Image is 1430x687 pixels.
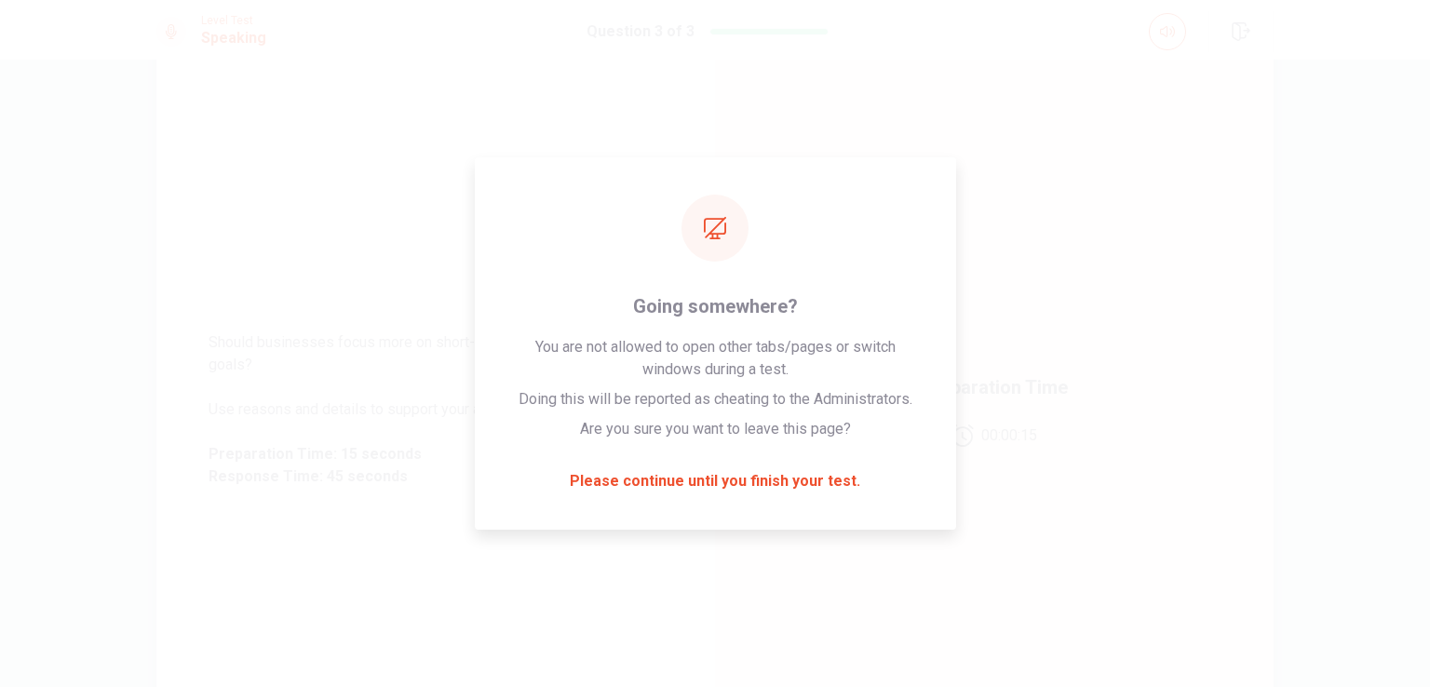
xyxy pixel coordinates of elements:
[209,465,663,488] span: Response Time: 45 seconds
[981,424,1037,447] span: 00:00:15
[921,372,1068,402] span: Preparation Time
[201,14,266,27] span: Level Test
[209,443,663,465] span: Preparation Time: 15 seconds
[209,331,663,376] span: Should businesses focus more on short-term profits or long-term goals?
[209,398,663,421] span: Use reasons and details to support your answer.
[587,20,695,43] h1: Question 3 of 3
[201,27,266,49] h1: Speaking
